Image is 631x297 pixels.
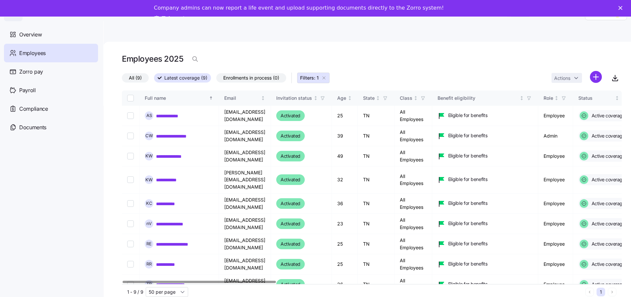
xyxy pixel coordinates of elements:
[332,126,358,146] td: 39
[394,106,432,126] td: All Employees
[4,25,98,44] a: Overview
[281,240,300,248] span: Activated
[281,260,300,268] span: Activated
[538,106,573,126] td: Employee
[432,90,538,106] th: Benefit eligibilityNot sorted
[19,49,46,57] span: Employees
[578,94,614,102] div: Status
[146,221,152,226] span: n V
[19,123,46,132] span: Documents
[146,262,152,266] span: R R
[219,194,271,214] td: [EMAIL_ADDRESS][DOMAIN_NAME]
[332,194,358,214] td: 36
[127,112,134,119] input: Select record 1
[590,133,625,139] span: Active coverage
[127,133,134,139] input: Select record 2
[394,126,432,146] td: All Employees
[209,96,213,100] div: Sorted ascending
[281,132,300,140] span: Activated
[129,74,142,82] span: All (9)
[438,94,518,102] div: Benefit eligibility
[219,254,271,274] td: [EMAIL_ADDRESS][DOMAIN_NAME]
[127,241,134,247] input: Select record 7
[358,146,394,166] td: TN
[358,106,394,126] td: TN
[538,146,573,166] td: Employee
[552,73,582,83] button: Actions
[332,166,358,194] td: 32
[538,234,573,254] td: Employee
[4,62,98,81] a: Zorro pay
[19,68,43,76] span: Zorro pay
[4,44,98,62] a: Employees
[590,176,625,183] span: Active coverage
[448,240,488,247] span: Eligible for benefits
[19,105,48,113] span: Compliance
[615,96,619,100] div: Not sorted
[127,200,134,207] input: Select record 5
[519,96,524,100] div: Not sorted
[164,74,207,82] span: Latest coverage (9)
[127,153,134,159] input: Select record 3
[538,254,573,274] td: Employee
[590,241,625,247] span: Active coverage
[590,71,602,83] svg: add icon
[394,214,432,234] td: All Employees
[139,90,219,106] th: Full nameSorted ascending
[145,134,153,138] span: C W
[332,90,358,106] th: AgeNot sorted
[313,96,318,100] div: Not sorted
[590,153,625,159] span: Active coverage
[4,81,98,99] a: Payroll
[413,96,418,100] div: Not sorted
[127,261,134,267] input: Select record 8
[538,214,573,234] td: Employee
[219,214,271,234] td: [EMAIL_ADDRESS][DOMAIN_NAME]
[448,261,488,267] span: Eligible for benefits
[554,76,570,81] span: Actions
[154,15,195,23] a: Take a tour
[358,214,394,234] td: TN
[337,94,346,102] div: Age
[332,254,358,274] td: 25
[276,94,312,102] div: Invitation status
[224,94,260,102] div: Email
[358,254,394,274] td: TN
[448,220,488,227] span: Eligible for benefits
[219,166,271,194] td: [PERSON_NAME][EMAIL_ADDRESS][DOMAIN_NAME]
[4,118,98,137] a: Documents
[281,220,300,228] span: Activated
[281,112,300,120] span: Activated
[590,112,625,119] span: Active coverage
[281,176,300,184] span: Activated
[394,146,432,166] td: All Employees
[219,234,271,254] td: [EMAIL_ADDRESS][DOMAIN_NAME]
[19,30,42,39] span: Overview
[358,166,394,194] td: TN
[394,254,432,274] td: All Employees
[127,176,134,183] input: Select record 4
[332,274,358,295] td: 26
[271,90,332,106] th: Invitation statusNot sorted
[219,126,271,146] td: [EMAIL_ADDRESS][DOMAIN_NAME]
[281,152,300,160] span: Activated
[127,289,143,295] span: 1 - 9 / 9
[590,220,625,227] span: Active coverage
[538,166,573,194] td: Employee
[332,106,358,126] td: 25
[219,90,271,106] th: EmailNot sorted
[376,96,380,100] div: Not sorted
[223,74,279,82] span: Enrollments in process (0)
[281,200,300,208] span: Activated
[363,94,375,102] div: State
[394,166,432,194] td: All Employees
[4,99,98,118] a: Compliance
[358,274,394,295] td: TN
[261,96,265,100] div: Not sorted
[332,146,358,166] td: 49
[608,288,616,296] button: Next page
[219,146,271,166] td: [EMAIL_ADDRESS][DOMAIN_NAME]
[127,220,134,227] input: Select record 6
[448,200,488,207] span: Eligible for benefits
[538,126,573,146] td: Admin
